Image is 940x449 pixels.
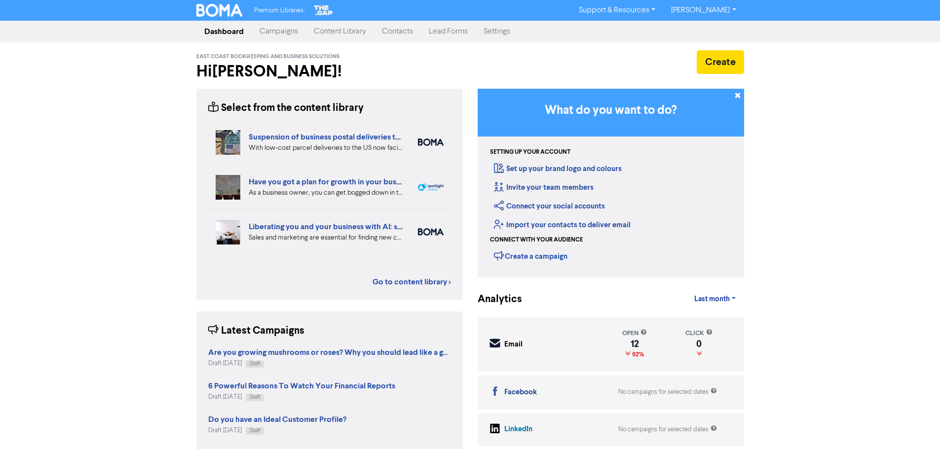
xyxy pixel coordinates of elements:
[208,426,346,435] div: Draft [DATE]
[208,414,346,424] strong: Do you have an Ideal Customer Profile?
[663,2,744,18] a: [PERSON_NAME]
[196,4,243,17] img: BOMA Logo
[418,183,444,191] img: spotlight
[208,382,395,390] a: 6 Powerful Reasons To Watch Your Financial Reports
[504,339,523,350] div: Email
[686,289,744,309] a: Last month
[312,4,334,17] img: The Gap
[208,101,364,116] div: Select from the content library
[494,248,567,263] div: Create a campaign
[685,340,713,348] div: 0
[196,62,463,81] h2: Hi [PERSON_NAME] !
[249,177,417,187] a: Have you got a plan for growth in your business?
[622,329,647,338] div: open
[249,132,596,142] a: Suspension of business postal deliveries to the [GEOGRAPHIC_DATA]: what options do you have?
[252,22,306,41] a: Campaigns
[254,7,304,14] span: Premium Libraries:
[494,202,605,211] a: Connect your social accounts
[418,228,444,236] img: boma
[306,22,374,41] a: Content Library
[208,392,395,402] div: Draft [DATE]
[250,428,260,433] span: Draft
[249,222,463,232] a: Liberating you and your business with AI: sales and marketing
[418,138,444,146] img: boma
[208,416,346,424] a: Do you have an Ideal Customer Profile?
[196,53,339,60] span: East Coast Bookkeeping and Business Solutions
[504,387,537,398] div: Facebook
[492,104,729,118] h3: What do you want to do?
[250,395,260,400] span: Draft
[490,236,583,244] div: Connect with your audience
[694,295,730,304] span: Last month
[571,2,663,18] a: Support & Resources
[490,148,570,157] div: Setting up your account
[685,329,713,338] div: click
[697,50,744,74] button: Create
[250,361,260,366] span: Draft
[891,402,940,449] iframe: Chat Widget
[373,276,451,288] a: Go to content library >
[478,89,744,277] div: Getting Started in BOMA
[208,359,451,368] div: Draft [DATE]
[208,349,473,357] a: Are you growing mushrooms or roses? Why you should lead like a gardener.
[504,424,532,435] div: LinkedIn
[630,350,644,358] span: 92%
[618,387,717,397] div: No campaigns for selected dates
[196,22,252,41] a: Dashboard
[249,233,403,243] div: Sales and marketing are essential for finding new customers but eat into your business time. We e...
[208,347,473,357] strong: Are you growing mushrooms or roses? Why you should lead like a gardener.
[249,143,403,153] div: With low-cost parcel deliveries to the US now facing tariffs, many international postal services ...
[208,323,304,339] div: Latest Campaigns
[494,183,594,192] a: Invite your team members
[421,22,476,41] a: Lead Forms
[476,22,518,41] a: Settings
[374,22,421,41] a: Contacts
[494,220,631,230] a: Import your contacts to deliver email
[618,425,717,434] div: No campaigns for selected dates
[494,164,622,173] a: Set up your brand logo and colours
[249,188,403,198] div: As a business owner, you can get bogged down in the demands of day-to-day business. We can help b...
[208,381,395,391] strong: 6 Powerful Reasons To Watch Your Financial Reports
[622,340,647,348] div: 12
[478,292,510,307] div: Analytics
